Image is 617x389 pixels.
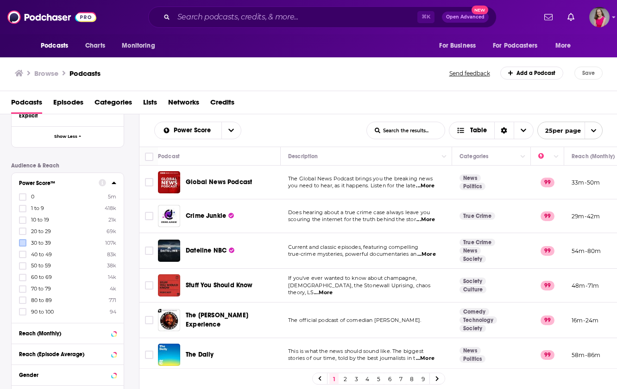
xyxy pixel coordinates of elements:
[288,151,318,162] div: Description
[54,134,77,139] span: Show Less
[154,122,241,139] h2: Choose List sort
[449,122,534,139] button: Choose View
[155,127,221,134] button: open menu
[31,251,52,258] span: 40 to 49
[31,205,44,211] span: 1 to 9
[314,289,333,296] span: ...More
[329,373,339,384] a: 1
[460,316,497,324] a: Technology
[168,95,199,114] a: Networks
[19,351,108,358] div: Reach (Episode Average)
[186,212,226,220] span: Crime Junkie
[186,281,253,290] a: Stuff You Should Know
[589,7,610,27] img: User Profile
[85,39,105,52] span: Charts
[493,39,537,52] span: For Podcasters
[396,373,405,384] a: 7
[538,151,551,162] div: Power Score
[186,311,248,328] span: The [PERSON_NAME] Experience
[53,95,83,114] a: Episodes
[158,274,180,296] img: Stuff You Should Know
[288,175,433,182] span: The Global News Podcast brings you the breaking news
[143,95,157,114] a: Lists
[31,309,54,315] span: 90 to 100
[115,37,167,55] button: open menu
[186,246,234,255] a: Dateline NBC
[447,69,493,77] button: Send feedback
[340,373,350,384] a: 2
[288,251,416,257] span: true-crime mysteries, powerful documentaries an
[460,278,486,285] a: Society
[12,126,124,147] button: Show Less
[541,315,554,325] p: 99
[145,351,153,359] span: Toggle select row
[572,351,600,359] p: 58m-86m
[439,39,476,52] span: For Business
[19,348,116,359] button: Reach (Episode Average)
[145,281,153,290] span: Toggle select row
[288,216,416,222] span: scouring the internet for the truth behind the stor
[541,246,554,255] p: 99
[158,205,180,227] a: Crime Junkie
[288,317,421,323] span: The official podcast of comedian [PERSON_NAME].
[186,247,227,254] span: Dateline NBC
[572,151,615,162] div: Reach (Monthly)
[31,240,51,246] span: 30 to 39
[460,239,495,246] a: True Crime
[148,6,497,28] div: Search podcasts, credits, & more...
[446,15,485,19] span: Open Advanced
[363,373,372,384] a: 4
[288,182,416,189] span: you need to hear, as it happens. Listen for the late
[31,193,34,200] span: 0
[385,373,394,384] a: 6
[221,122,241,139] button: open menu
[439,151,450,162] button: Column Actions
[494,122,514,139] div: Sort Direction
[460,347,481,354] a: News
[416,216,435,223] span: ...More
[31,274,52,280] span: 60 to 69
[158,171,180,193] img: Global News Podcast
[416,182,434,190] span: ...More
[288,282,430,296] span: [DEMOGRAPHIC_DATA], the Stonewall Uprising, chaos theory, LS
[460,174,481,182] a: News
[19,177,99,188] button: Power Score™
[460,325,486,332] a: Society
[34,37,80,55] button: open menu
[34,69,58,78] h3: Browse
[186,178,252,186] span: Global News Podcast
[417,11,434,23] span: ⌘ K
[41,39,68,52] span: Podcasts
[19,112,110,119] div: Explicit
[460,183,485,190] a: Politics
[11,95,42,114] a: Podcasts
[19,327,116,339] button: Reach (Monthly)
[186,351,214,358] span: The Daily
[572,316,598,324] p: 16m-24m
[174,10,417,25] input: Search podcasts, credits, & more...
[572,179,600,186] p: 33m-50m
[433,37,487,55] button: open menu
[210,95,234,114] span: Credits
[174,127,214,134] span: Power Score
[145,178,153,186] span: Toggle select row
[460,255,486,263] a: Society
[564,9,578,25] a: Show notifications dropdown
[460,308,489,315] a: Comedy
[145,212,153,220] span: Toggle select row
[460,151,488,162] div: Categories
[108,216,116,223] span: 21k
[31,228,51,235] span: 20 to 29
[158,344,180,366] img: The Daily
[288,244,419,250] span: Current and classic episodes, featuring compelling
[94,95,132,114] span: Categories
[110,285,116,292] span: 4k
[538,123,581,138] span: 25 per page
[31,297,52,303] span: 80 to 89
[487,37,551,55] button: open menu
[69,69,101,78] a: Podcasts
